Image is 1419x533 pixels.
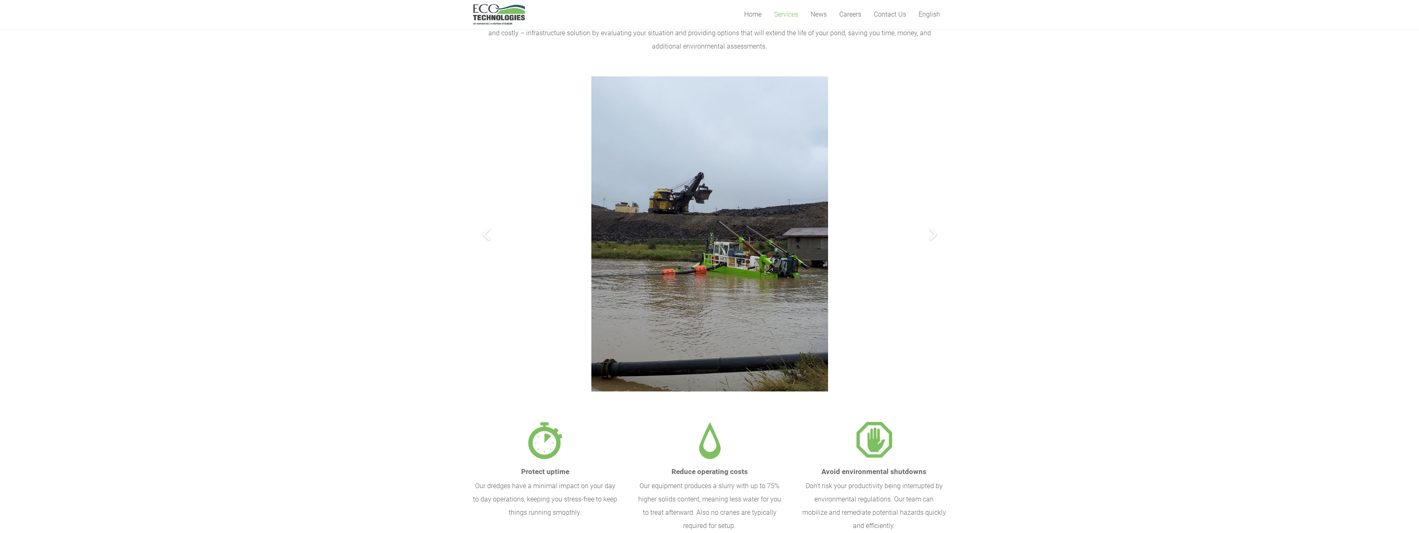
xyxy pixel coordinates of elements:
strong: Reduce operating costs [672,467,748,476]
strong: Protect uptime [521,467,569,476]
p: Our dredges have a minimal impact on your day to day operations, keeping you stress-free to keep ... [473,479,618,519]
a: logo_EcoTech_ASDR_RGB [473,4,525,25]
span: Contact Us [874,10,906,18]
span: Services [774,10,798,18]
p: Don’t risk your productivity being interrupted by environmental regulations. Our team can mobiliz... [802,479,946,533]
span: News [811,10,827,18]
p: Tailings ponds often reach capacity and threaten to disrupt both the local environment and your p... [473,13,946,53]
strong: Avoid environmental shutdowns [821,467,926,476]
span: English [919,10,940,18]
span: Careers [839,10,861,18]
p: Our equipment produces a slurry with up to 75% higher solids content, meaning less water for you ... [637,479,782,533]
span: Home [744,10,762,18]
